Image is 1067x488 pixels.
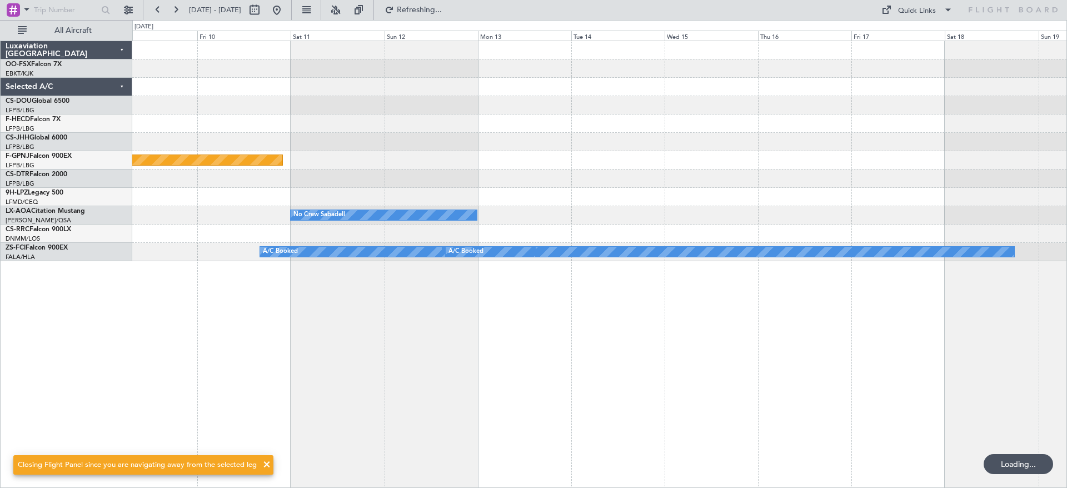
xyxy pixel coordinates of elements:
[197,31,291,41] div: Fri 10
[6,190,63,196] a: 9H-LPZLegacy 500
[851,31,945,41] div: Fri 17
[945,31,1038,41] div: Sat 18
[6,216,71,225] a: [PERSON_NAME]/QSA
[448,243,483,260] div: A/C Booked
[876,1,958,19] button: Quick Links
[104,31,197,41] div: Thu 9
[6,153,29,160] span: F-GPNJ
[6,190,28,196] span: 9H-LPZ
[385,31,478,41] div: Sun 12
[293,207,345,223] div: No Crew Sabadell
[6,180,34,188] a: LFPB/LBG
[18,460,257,471] div: Closing Flight Panel since you are navigating away from the selected leg
[29,27,117,34] span: All Aircraft
[6,135,29,141] span: CS-JHH
[6,153,72,160] a: F-GPNJFalcon 900EX
[898,6,936,17] div: Quick Links
[6,98,32,104] span: CS-DOU
[571,31,665,41] div: Tue 14
[6,171,67,178] a: CS-DTRFalcon 2000
[6,69,33,78] a: EBKT/KJK
[396,6,443,14] span: Refreshing...
[6,235,40,243] a: DNMM/LOS
[12,22,121,39] button: All Aircraft
[6,106,34,114] a: LFPB/LBG
[6,125,34,133] a: LFPB/LBG
[6,116,61,123] a: F-HECDFalcon 7X
[6,253,35,261] a: FALA/HLA
[380,1,446,19] button: Refreshing...
[189,5,241,15] span: [DATE] - [DATE]
[6,198,38,206] a: LFMD/CEQ
[6,245,26,251] span: ZS-FCI
[6,116,30,123] span: F-HECD
[984,454,1053,474] div: Loading...
[291,31,384,41] div: Sat 11
[6,226,29,233] span: CS-RRC
[6,143,34,151] a: LFPB/LBG
[6,171,29,178] span: CS-DTR
[34,2,98,18] input: Trip Number
[6,208,31,215] span: LX-AOA
[6,208,85,215] a: LX-AOACitation Mustang
[6,61,62,68] a: OO-FSXFalcon 7X
[6,61,31,68] span: OO-FSX
[134,22,153,32] div: [DATE]
[758,31,851,41] div: Thu 16
[6,161,34,170] a: LFPB/LBG
[6,245,68,251] a: ZS-FCIFalcon 900EX
[263,243,298,260] div: A/C Booked
[6,226,71,233] a: CS-RRCFalcon 900LX
[665,31,758,41] div: Wed 15
[6,98,69,104] a: CS-DOUGlobal 6500
[6,135,67,141] a: CS-JHHGlobal 6000
[478,31,571,41] div: Mon 13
